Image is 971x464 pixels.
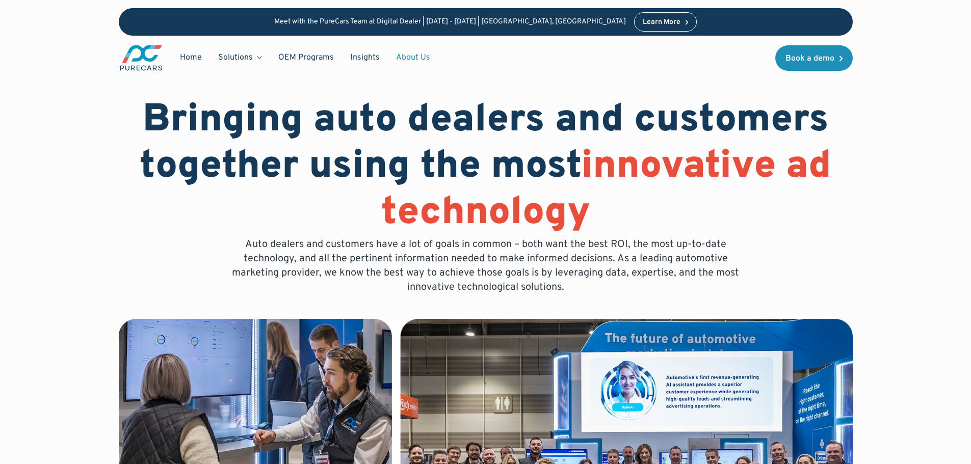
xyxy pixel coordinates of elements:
[210,48,270,67] div: Solutions
[388,48,438,67] a: About Us
[119,44,164,72] img: purecars logo
[785,54,834,63] div: Book a demo
[172,48,210,67] a: Home
[270,48,342,67] a: OEM Programs
[225,237,747,294] p: Auto dealers and customers have a lot of goals in common – both want the best ROI, the most up-to...
[119,44,164,72] a: main
[274,18,626,26] p: Meet with the PureCars Team at Digital Dealer | [DATE] - [DATE] | [GEOGRAPHIC_DATA], [GEOGRAPHIC_...
[381,143,832,238] span: innovative ad technology
[119,98,853,237] h1: Bringing auto dealers and customers together using the most
[342,48,388,67] a: Insights
[218,52,253,63] div: Solutions
[775,45,853,71] a: Book a demo
[634,12,697,32] a: Learn More
[643,19,680,26] div: Learn More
